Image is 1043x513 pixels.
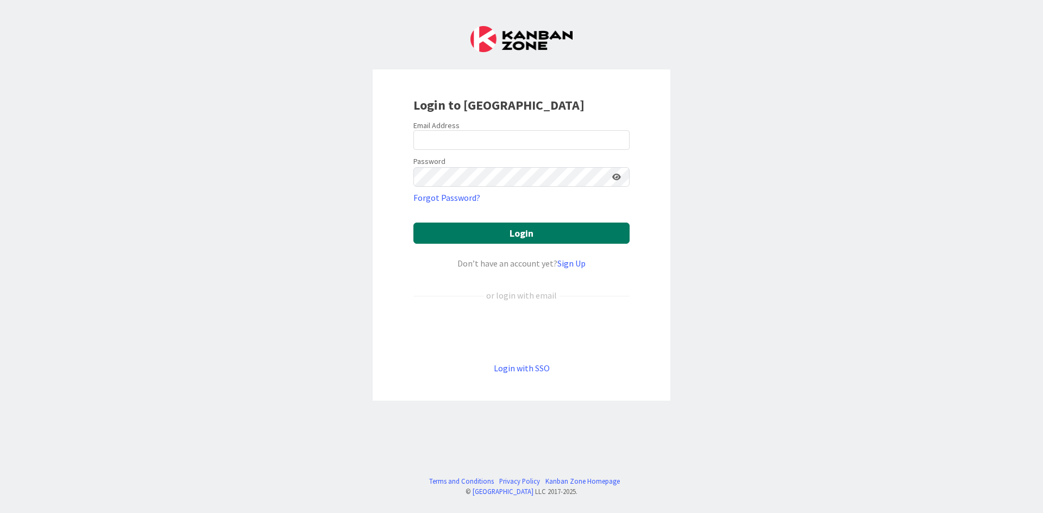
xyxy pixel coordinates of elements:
a: [GEOGRAPHIC_DATA] [473,487,533,496]
a: Privacy Policy [499,476,540,486]
div: or login with email [483,289,560,302]
a: Kanban Zone Homepage [545,476,620,486]
button: Login [413,223,630,244]
a: Forgot Password? [413,191,480,204]
img: Kanban Zone [470,26,573,52]
b: Login to [GEOGRAPHIC_DATA] [413,97,585,113]
label: Email Address [413,121,460,130]
div: Don’t have an account yet? [413,257,630,270]
a: Login with SSO [494,363,550,373]
label: Password [413,156,445,167]
div: © LLC 2017- 2025 . [424,486,620,497]
a: Terms and Conditions [429,476,494,486]
iframe: Sign in with Google Button [408,320,635,344]
a: Sign Up [557,258,586,269]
